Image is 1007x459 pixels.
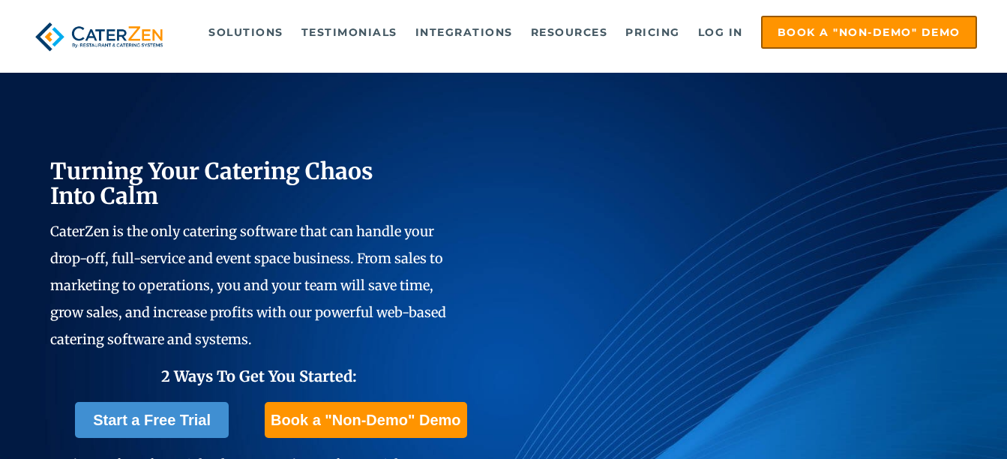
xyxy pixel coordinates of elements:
img: caterzen [30,16,167,58]
iframe: Help widget launcher [874,400,991,442]
span: Turning Your Catering Chaos Into Calm [50,157,373,210]
a: Start a Free Trial [75,402,229,438]
a: Book a "Non-Demo" Demo [265,402,466,438]
a: Log in [691,17,751,47]
a: Pricing [618,17,688,47]
a: Integrations [408,17,520,47]
span: 2 Ways To Get You Started: [161,367,357,385]
a: Solutions [201,17,291,47]
span: CaterZen is the only catering software that can handle your drop-off, full-service and event spac... [50,223,446,348]
a: Resources [523,17,616,47]
a: Book a "Non-Demo" Demo [761,16,977,49]
a: Testimonials [294,17,405,47]
div: Navigation Menu [192,16,977,49]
